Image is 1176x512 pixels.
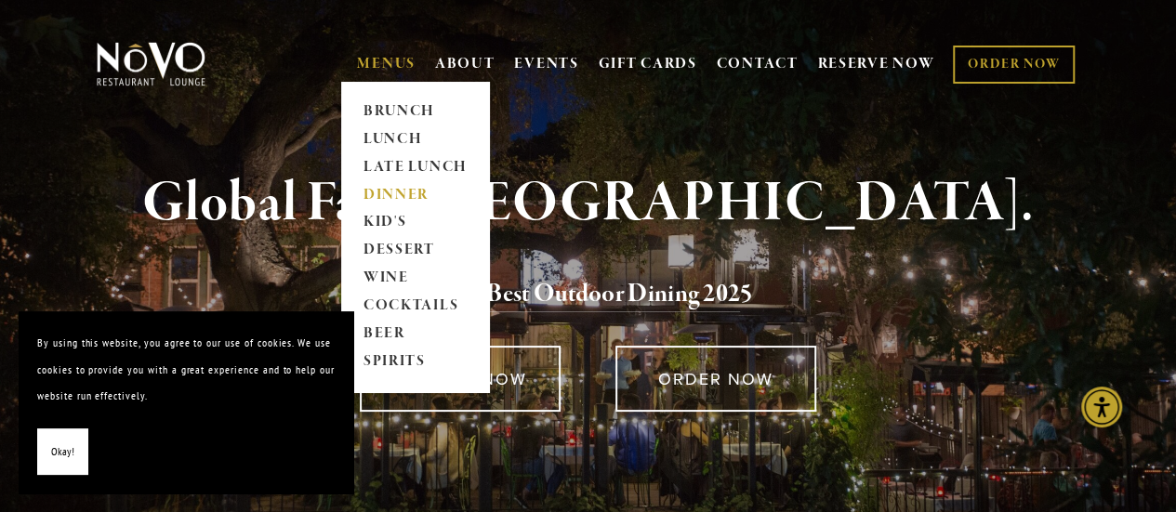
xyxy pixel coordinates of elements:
[123,275,1053,314] h2: 5
[423,278,740,313] a: Voted Best Outdoor Dining 202
[599,46,697,82] a: GIFT CARDS
[142,168,1034,239] strong: Global Fare. [GEOGRAPHIC_DATA].
[817,46,934,82] a: RESERVE NOW
[357,293,473,321] a: COCKTAILS
[19,311,353,493] section: Cookie banner
[435,55,496,73] a: ABOUT
[357,237,473,265] a: DESSERT
[717,46,799,82] a: CONTACT
[953,46,1075,84] a: ORDER NOW
[357,125,473,153] a: LUNCH
[51,439,74,466] span: Okay!
[357,265,473,293] a: WINE
[357,98,473,125] a: BRUNCH
[1081,387,1122,427] div: Accessibility Menu
[93,41,209,87] img: Novo Restaurant &amp; Lounge
[37,428,88,476] button: Okay!
[357,348,473,376] a: SPIRITS
[357,55,416,73] a: MENUS
[357,181,473,209] a: DINNER
[514,55,578,73] a: EVENTS
[357,153,473,181] a: LATE LUNCH
[357,209,473,237] a: KID'S
[615,346,816,412] a: ORDER NOW
[37,330,335,410] p: By using this website, you agree to our use of cookies. We use cookies to provide you with a grea...
[357,321,473,348] a: BEER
